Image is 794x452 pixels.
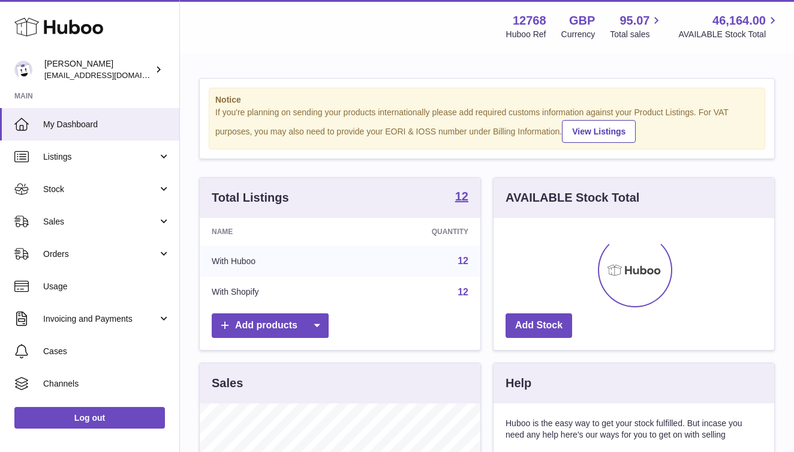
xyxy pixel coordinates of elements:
[43,313,158,325] span: Invoicing and Payments
[200,246,351,277] td: With Huboo
[506,375,531,391] h3: Help
[562,120,636,143] a: View Listings
[506,29,546,40] div: Huboo Ref
[215,107,759,143] div: If you're planning on sending your products internationally please add required customs informati...
[455,190,468,202] strong: 12
[712,13,766,29] span: 46,164.00
[43,184,158,195] span: Stock
[212,190,289,206] h3: Total Listings
[43,281,170,292] span: Usage
[200,277,351,308] td: With Shopify
[43,346,170,357] span: Cases
[678,13,780,40] a: 46,164.00 AVAILABLE Stock Total
[14,61,32,79] img: info@mannox.co.uk
[43,216,158,228] span: Sales
[351,218,480,246] th: Quantity
[610,13,663,40] a: 95.07 Total sales
[561,29,595,40] div: Currency
[215,94,759,106] strong: Notice
[43,249,158,260] span: Orders
[506,418,762,441] p: Huboo is the easy way to get your stock fulfilled. But incase you need any help here's our ways f...
[506,313,572,338] a: Add Stock
[212,375,243,391] h3: Sales
[455,190,468,205] a: 12
[678,29,780,40] span: AVAILABLE Stock Total
[458,287,468,297] a: 12
[619,13,649,29] span: 95.07
[43,151,158,163] span: Listings
[506,190,639,206] h3: AVAILABLE Stock Total
[212,313,329,338] a: Add products
[43,378,170,390] span: Channels
[44,70,176,80] span: [EMAIL_ADDRESS][DOMAIN_NAME]
[458,256,468,266] a: 12
[610,29,663,40] span: Total sales
[200,218,351,246] th: Name
[44,58,152,81] div: [PERSON_NAME]
[14,407,165,429] a: Log out
[513,13,546,29] strong: 12768
[569,13,595,29] strong: GBP
[43,119,170,130] span: My Dashboard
